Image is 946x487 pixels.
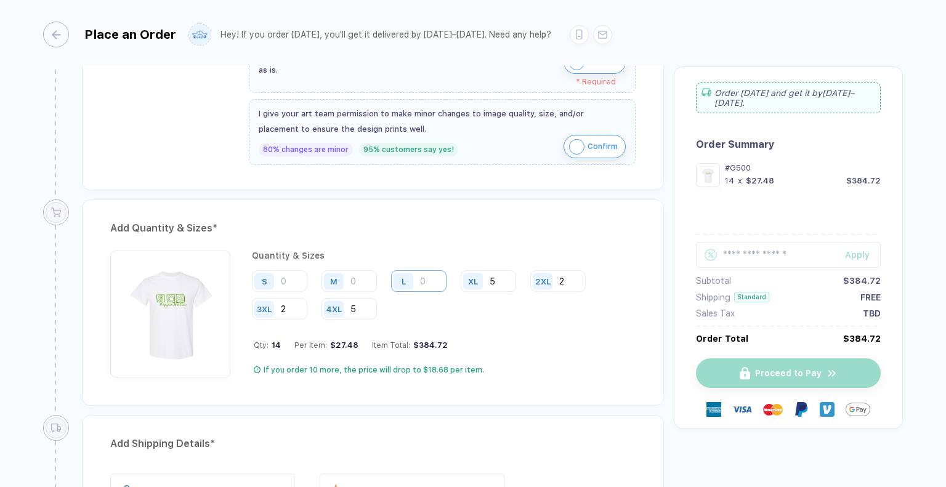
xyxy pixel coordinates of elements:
[737,176,743,185] div: x
[569,139,584,155] img: icon
[706,402,721,417] img: express
[732,400,752,419] img: visa
[468,276,478,286] div: XL
[269,340,281,350] span: 14
[410,340,448,350] div: $384.72
[746,176,774,185] div: $27.48
[696,308,735,318] div: Sales Tax
[696,292,730,302] div: Shipping
[734,292,769,302] div: Standard
[535,276,551,286] div: 2XL
[725,176,734,185] div: 14
[696,334,748,344] div: Order Total
[564,135,626,158] button: iconConfirm
[846,176,881,185] div: $384.72
[696,276,731,286] div: Subtotal
[220,30,551,40] div: Hey! If you order [DATE], you'll get it delivered by [DATE]–[DATE]. Need any help?
[372,340,448,350] div: Item Total:
[820,402,835,417] img: Venmo
[725,163,881,172] div: #G500
[860,292,881,302] div: FREE
[763,400,783,419] img: master-card
[402,276,406,286] div: L
[359,143,458,156] div: 95% customers say yes!
[189,24,211,46] img: user profile
[84,27,176,42] div: Place an Order
[696,139,881,150] div: Order Summary
[843,276,881,286] div: $384.72
[696,83,881,113] div: Order [DATE] and get it by [DATE]–[DATE] .
[264,365,484,375] div: If you order 10 more, the price will drop to $18.68 per item.
[259,143,353,156] div: 80% changes are minor
[257,304,272,313] div: 3XL
[254,340,281,350] div: Qty:
[262,276,267,286] div: S
[110,434,636,454] div: Add Shipping Details
[794,402,809,417] img: Paypal
[327,340,358,350] div: $27.48
[846,397,870,422] img: GPay
[830,242,881,268] button: Apply
[116,257,224,364] img: 108d4016-9923-46f4-ab95-4e4a8fa5dd0c_nt_front_1758664002191.jpg
[326,304,342,313] div: 4XL
[294,340,358,350] div: Per Item:
[843,334,881,344] div: $384.72
[259,106,626,137] div: I give your art team permission to make minor changes to image quality, size, and/or placement to...
[330,276,338,286] div: M
[588,137,618,156] span: Confirm
[863,308,881,318] div: TBD
[252,251,636,260] div: Quantity & Sizes
[699,166,717,184] img: 108d4016-9923-46f4-ab95-4e4a8fa5dd0c_nt_front_1758664002191.jpg
[110,219,636,238] div: Add Quantity & Sizes
[259,78,616,86] div: * Required
[845,250,881,260] div: Apply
